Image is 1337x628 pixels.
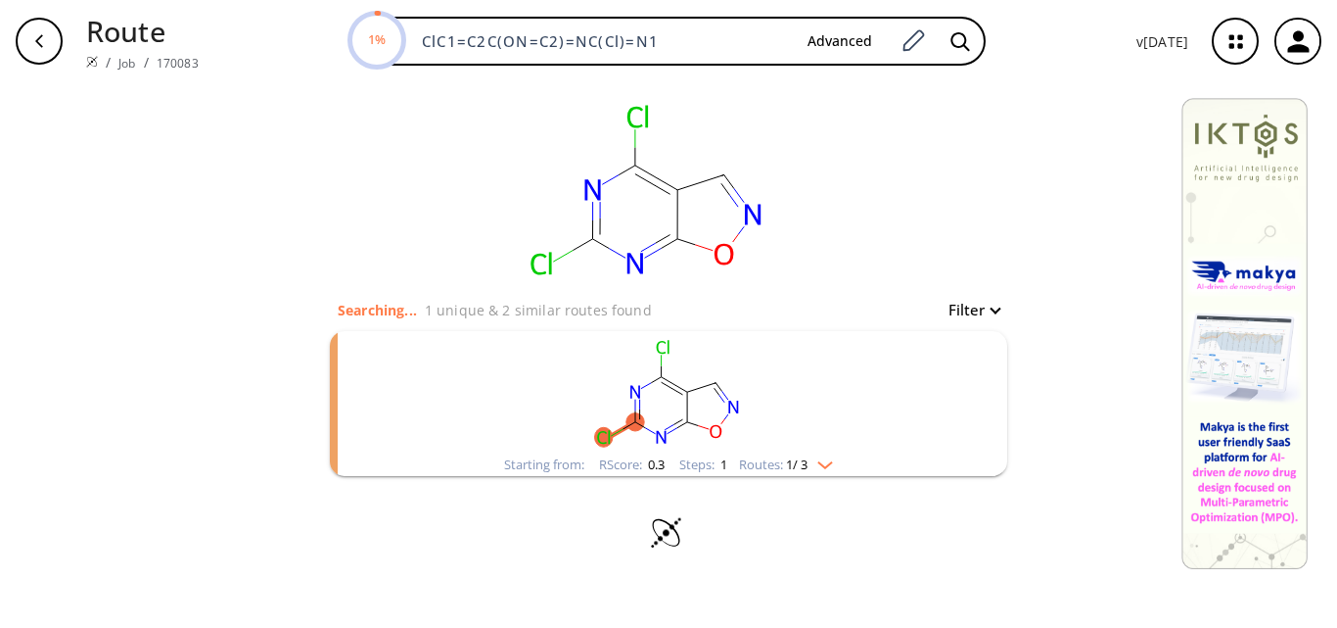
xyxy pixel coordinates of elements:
[425,300,652,320] p: 1 unique & 2 similar routes found
[330,321,1007,486] ul: clusters
[410,31,792,51] input: Enter SMILES
[786,459,807,471] span: 1 / 3
[645,456,665,473] span: 0.3
[338,300,417,320] p: Searching...
[86,56,98,68] img: Spaya logo
[1181,98,1308,569] img: Banner
[679,459,727,471] div: Steps :
[86,10,199,52] p: Route
[368,30,386,48] text: 1%
[118,55,135,72] a: Job
[414,331,923,454] svg: Clc1nc(Cl)c2cnoc2n1
[739,459,833,471] div: Routes:
[1136,31,1188,52] p: v [DATE]
[717,456,727,473] span: 1
[106,52,111,72] li: /
[792,24,888,60] button: Advanced
[937,303,999,317] button: Filter
[144,52,149,72] li: /
[157,55,199,72] a: 170083
[807,454,833,469] img: Down
[451,82,843,298] svg: ClC1=C2C(ON=C2)=NC(Cl)=N1
[504,459,584,471] div: Starting from:
[599,459,665,471] div: RScore :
